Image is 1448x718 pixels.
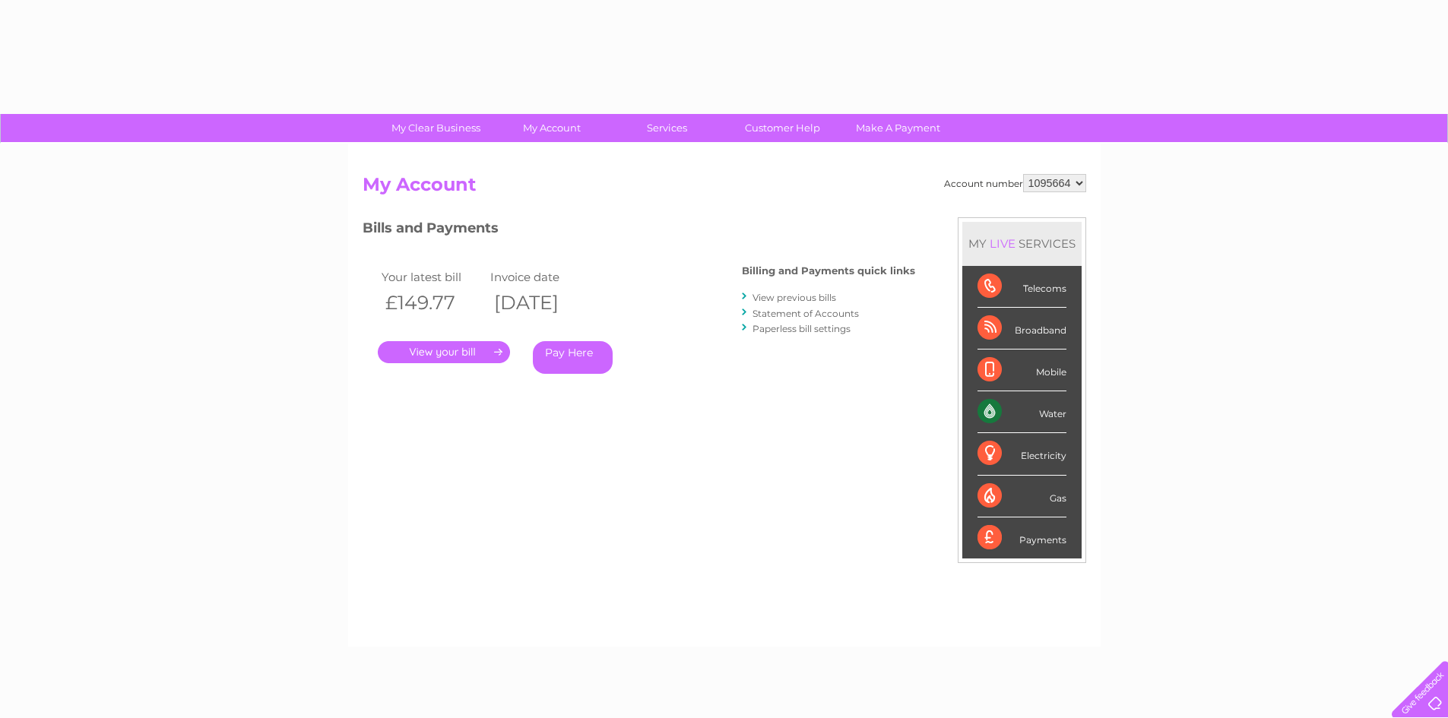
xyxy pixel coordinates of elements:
[378,341,510,363] a: .
[977,391,1066,433] div: Water
[962,222,1082,265] div: MY SERVICES
[378,287,487,318] th: £149.77
[373,114,499,142] a: My Clear Business
[987,236,1019,251] div: LIVE
[363,174,1086,203] h2: My Account
[753,292,836,303] a: View previous bills
[944,174,1086,192] div: Account number
[533,341,613,374] a: Pay Here
[720,114,845,142] a: Customer Help
[753,308,859,319] a: Statement of Accounts
[604,114,730,142] a: Services
[977,308,1066,350] div: Broadband
[835,114,961,142] a: Make A Payment
[742,265,915,277] h4: Billing and Payments quick links
[486,267,596,287] td: Invoice date
[378,267,487,287] td: Your latest bill
[977,517,1066,558] div: Payments
[977,433,1066,475] div: Electricity
[753,323,851,334] a: Paperless bill settings
[977,350,1066,391] div: Mobile
[977,476,1066,517] div: Gas
[363,217,915,244] h3: Bills and Payments
[977,266,1066,308] div: Telecoms
[486,287,596,318] th: [DATE]
[489,114,614,142] a: My Account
